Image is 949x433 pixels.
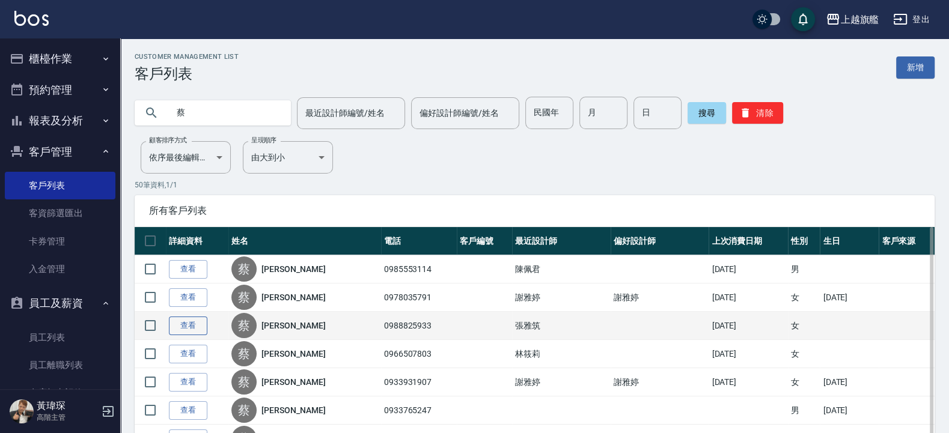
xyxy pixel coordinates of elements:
[611,227,709,255] th: 偏好設計師
[820,227,879,255] th: 生日
[261,348,325,360] a: [PERSON_NAME]
[788,227,820,255] th: 性別
[732,102,783,124] button: 清除
[512,340,611,368] td: 林筱莉
[5,255,115,283] a: 入金管理
[709,283,788,312] td: [DATE]
[381,227,457,255] th: 電話
[169,401,207,420] a: 查看
[135,180,935,190] p: 50 筆資料, 1 / 1
[169,373,207,392] a: 查看
[821,7,883,32] button: 上越旗艦
[228,227,381,255] th: 姓名
[381,396,457,425] td: 0933765247
[37,412,98,423] p: 高階主管
[5,74,115,106] button: 預約管理
[231,341,257,366] div: 蔡
[261,319,325,332] a: [PERSON_NAME]
[149,205,920,217] span: 所有客戶列表
[169,288,207,307] a: 查看
[169,345,207,363] a: 查看
[251,136,276,145] label: 呈現順序
[381,283,457,312] td: 0978035791
[37,400,98,412] h5: 黃瑋琛
[231,285,257,310] div: 蔡
[820,396,879,425] td: [DATE]
[231,398,257,423] div: 蔡
[5,105,115,136] button: 報表及分析
[10,399,34,423] img: Person
[231,369,257,395] div: 蔡
[888,8,935,31] button: 登出
[709,312,788,340] td: [DATE]
[5,228,115,255] a: 卡券管理
[261,404,325,416] a: [PERSON_NAME]
[168,97,281,129] input: 搜尋關鍵字
[896,56,935,79] a: 新增
[709,255,788,283] td: [DATE]
[149,136,187,145] label: 顧客排序方式
[788,283,820,312] td: 女
[14,11,49,26] img: Logo
[788,312,820,340] td: 女
[261,263,325,275] a: [PERSON_NAME]
[788,368,820,396] td: 女
[141,141,231,174] div: 依序最後編輯時間
[820,283,879,312] td: [DATE]
[840,12,879,27] div: 上越旗艦
[166,227,228,255] th: 詳細資料
[611,368,709,396] td: 謝雅婷
[5,172,115,199] a: 客戶列表
[791,7,815,31] button: save
[231,313,257,338] div: 蔡
[243,141,333,174] div: 由大到小
[381,255,457,283] td: 0985553114
[5,379,115,407] a: 全店打卡記錄
[169,260,207,279] a: 查看
[512,255,611,283] td: 陳佩君
[135,53,239,61] h2: Customer Management List
[788,396,820,425] td: 男
[5,199,115,227] a: 客資篩選匯出
[231,256,257,282] div: 蔡
[381,312,457,340] td: 0988825933
[709,368,788,396] td: [DATE]
[788,255,820,283] td: 男
[512,283,611,312] td: 謝雅婷
[5,136,115,168] button: 客戶管理
[457,227,513,255] th: 客戶編號
[512,227,611,255] th: 最近設計師
[261,376,325,388] a: [PERSON_NAME]
[788,340,820,368] td: 女
[261,291,325,303] a: [PERSON_NAME]
[709,227,788,255] th: 上次消費日期
[709,340,788,368] td: [DATE]
[879,227,935,255] th: 客戶來源
[688,102,726,124] button: 搜尋
[512,368,611,396] td: 謝雅婷
[5,43,115,74] button: 櫃檯作業
[5,324,115,351] a: 員工列表
[381,340,457,368] td: 0966507803
[135,65,239,82] h3: 客戶列表
[381,368,457,396] td: 0933931907
[820,368,879,396] td: [DATE]
[5,288,115,319] button: 員工及薪資
[512,312,611,340] td: 張雅筑
[5,351,115,379] a: 員工離職列表
[611,283,709,312] td: 謝雅婷
[169,316,207,335] a: 查看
